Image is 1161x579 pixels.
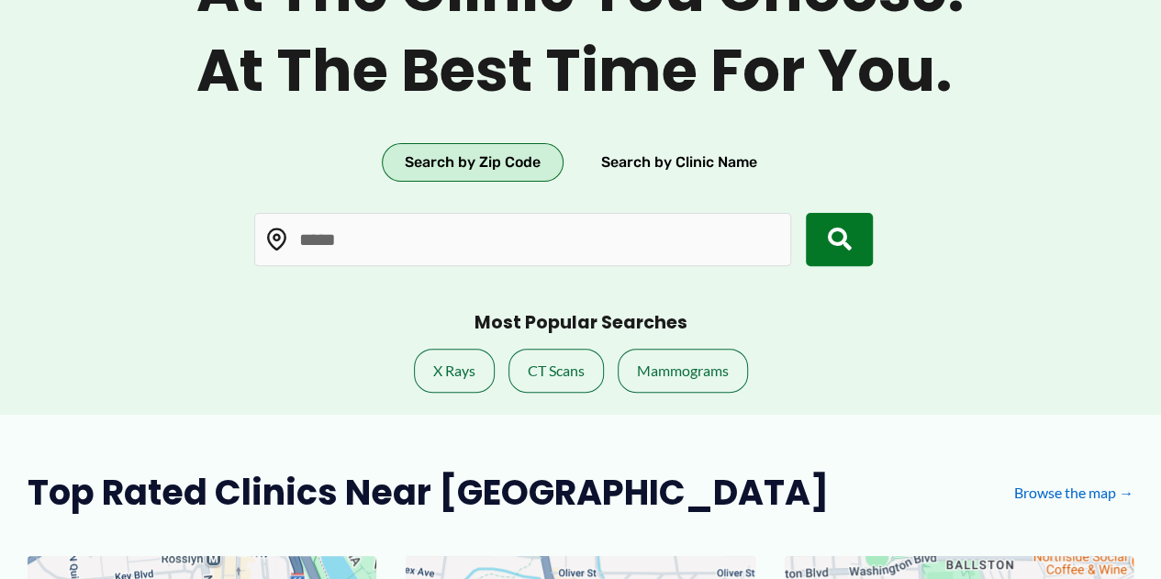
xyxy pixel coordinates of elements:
a: Browse the map → [1014,479,1133,507]
a: X Rays [414,349,495,393]
h3: Most Popular Searches [474,312,687,335]
h2: Top Rated Clinics Near [GEOGRAPHIC_DATA] [28,470,829,515]
button: Search by Zip Code [382,143,564,182]
a: Mammograms [618,349,748,393]
span: At the best time for you. [196,36,965,106]
a: CT Scans [508,349,604,393]
button: Search by Clinic Name [578,143,780,182]
img: Location pin [265,228,289,251]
